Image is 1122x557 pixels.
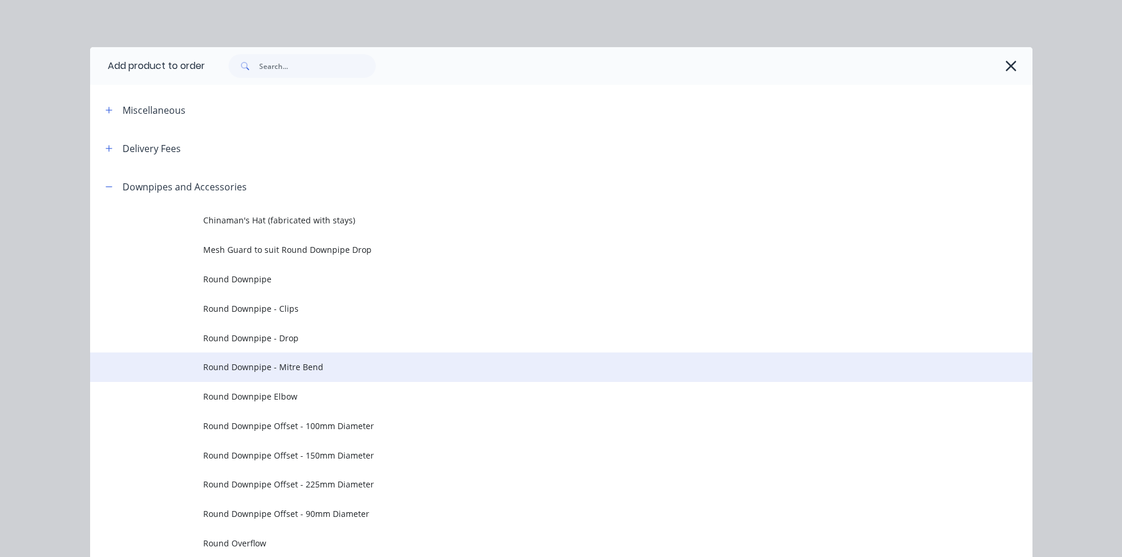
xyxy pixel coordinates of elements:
span: Mesh Guard to suit Round Downpipe Drop [203,243,866,256]
span: Round Downpipe - Mitre Bend [203,361,866,373]
span: Round Downpipe Offset - 100mm Diameter [203,420,866,432]
span: Round Overflow [203,537,866,549]
span: Round Downpipe Offset - 150mm Diameter [203,449,866,462]
div: Miscellaneous [123,103,186,117]
input: Search... [259,54,376,78]
span: Round Downpipe [203,273,866,285]
span: Round Downpipe - Drop [203,332,866,344]
span: Round Downpipe Offset - 225mm Diameter [203,478,866,490]
span: Round Downpipe Elbow [203,390,866,403]
span: Chinaman's Hat (fabricated with stays) [203,214,866,226]
div: Delivery Fees [123,141,181,156]
div: Downpipes and Accessories [123,180,247,194]
span: Round Downpipe - Clips [203,302,866,315]
div: Add product to order [90,47,205,85]
span: Round Downpipe Offset - 90mm Diameter [203,507,866,520]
